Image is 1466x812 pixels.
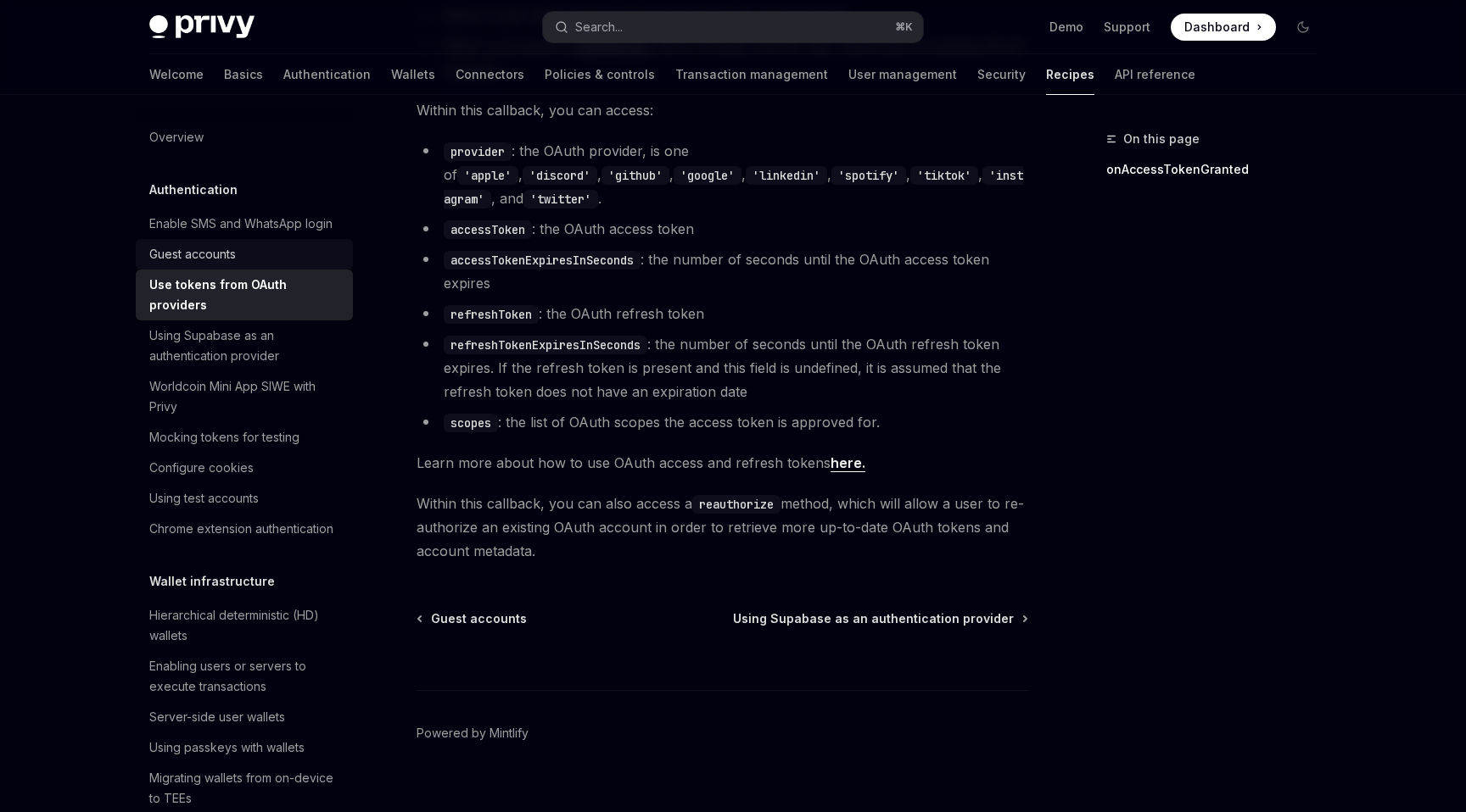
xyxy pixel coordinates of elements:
[149,180,238,200] h5: Authentication
[149,427,299,448] div: Mocking tokens for testing
[136,239,353,270] a: Guest accounts
[417,302,1028,325] li: : the OAuth refresh token
[444,142,512,161] code: provider
[831,454,865,472] a: here.
[431,610,527,627] span: Guest accounts
[1104,19,1150,36] a: Support
[149,54,204,95] a: Welcome
[149,376,343,417] div: Worldcoin Mini App SIWE with Privy
[149,571,275,592] h5: Wallet infrastructure
[224,54,263,95] a: Basics
[149,737,305,758] div: Using passkeys with wallets
[456,54,524,95] a: Connectors
[149,605,343,646] div: Hierarchical deterministic (HD) wallets
[545,54,655,95] a: Policies & controls
[523,166,597,185] code: 'discord'
[149,127,204,147] div: Overview
[136,600,353,651] a: Hierarchical deterministic (HD) wallets
[444,251,641,270] code: accessTokenExpiresInSeconds
[444,414,498,432] code: scopes
[457,166,518,185] code: 'apple'
[283,54,371,95] a: Authentication
[136,209,353,239] a: Enable SMS and WhatsApp login
[910,166,978,185] code: 'tiktok'
[149,15,255,39] img: dark logo
[136,422,353,453] a: Mocking tokens for testing
[149,214,333,234] div: Enable SMS and WhatsApp login
[417,217,1028,241] li: : the OAuth access token
[1290,14,1317,41] button: Toggle dark mode
[149,458,254,478] div: Configure cookies
[149,656,343,697] div: Enabling users or servers to execute transactions
[1171,14,1276,41] a: Dashboard
[136,483,353,514] a: Using test accounts
[543,12,923,42] button: Search...⌘K
[523,190,598,209] code: 'twitter'
[149,488,259,509] div: Using test accounts
[692,495,781,514] code: reauthorize
[136,371,353,422] a: Worldcoin Mini App SIWE with Privy
[1123,129,1200,149] span: On this page
[733,610,1027,627] a: Using Supabase as an authentication provider
[417,725,529,742] a: Powered by Mintlify
[977,54,1026,95] a: Security
[1046,54,1094,95] a: Recipes
[1184,19,1250,36] span: Dashboard
[149,519,333,539] div: Chrome extension authentication
[746,166,827,185] code: 'linkedin'
[391,54,435,95] a: Wallets
[1106,156,1330,183] a: onAccessTokenGranted
[136,270,353,320] a: Use tokens from OAuth providers
[1115,54,1195,95] a: API reference
[674,166,741,185] code: 'google'
[848,54,957,95] a: User management
[417,492,1028,563] span: Within this callback, you can also access a method, which will allow a user to re-authorize an ex...
[575,17,623,37] div: Search...
[675,54,828,95] a: Transaction management
[136,320,353,371] a: Using Supabase as an authentication provider
[444,336,647,354] code: refreshTokenExpiresInSeconds
[149,325,343,366] div: Using Supabase as an authentication provider
[136,453,353,483] a: Configure cookies
[418,610,527,627] a: Guest accounts
[149,707,285,727] div: Server-side user wallets
[895,20,913,34] span: ⌘ K
[1049,19,1083,36] a: Demo
[149,768,343,809] div: Migrating wallets from on-device to TEEs
[136,651,353,702] a: Enabling users or servers to execute transactions
[417,98,1028,122] span: Within this callback, you can access:
[149,244,236,264] div: Guest accounts
[733,610,1014,627] span: Using Supabase as an authentication provider
[417,410,1028,434] li: : the list of OAuth scopes the access token is approved for.
[417,139,1028,210] li: : the OAuth provider, is one of , , , , , , , , and .
[417,332,1028,403] li: : the number of seconds until the OAuth refresh token expires. If the refresh token is present an...
[831,166,906,185] code: 'spotify'
[417,247,1028,295] li: : the number of seconds until the OAuth access token expires
[417,451,1028,475] span: Learn more about how to use OAuth access and refresh tokens
[149,275,343,315] div: Use tokens from OAuth providers
[136,732,353,763] a: Using passkeys with wallets
[444,305,539,324] code: refreshToken
[136,702,353,732] a: Server-side user wallets
[444,220,532,239] code: accessToken
[136,122,353,153] a: Overview
[136,514,353,544] a: Chrome extension authentication
[602,166,669,185] code: 'github'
